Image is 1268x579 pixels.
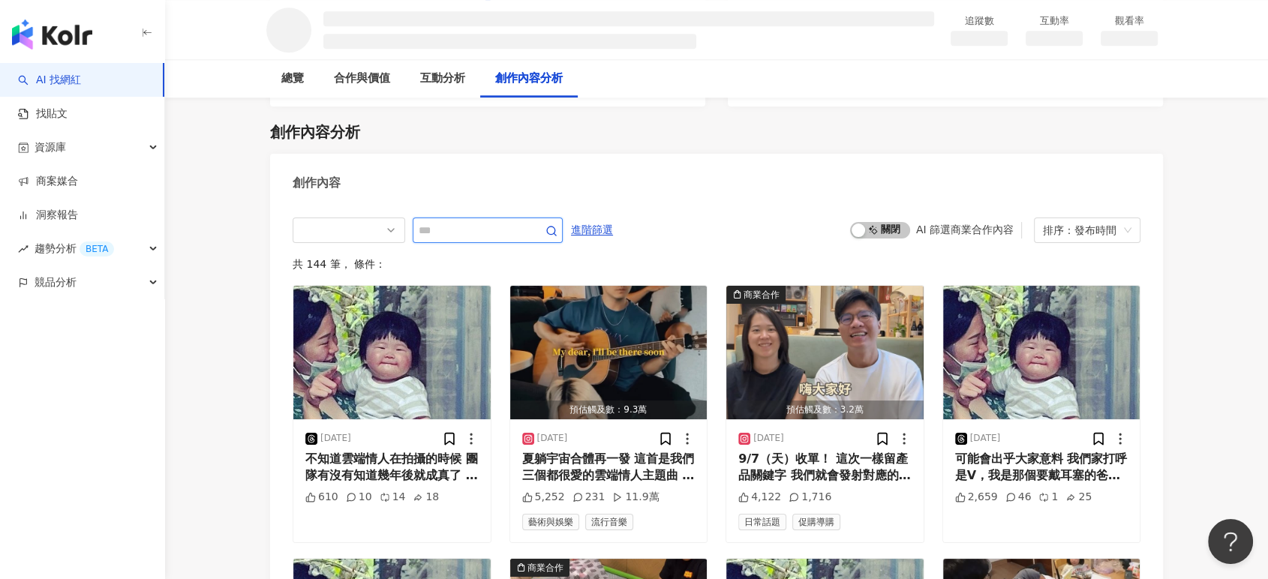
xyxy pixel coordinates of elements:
div: 創作內容 [293,175,341,191]
div: 可能會出乎大家意料 我們家打呼是V，我是那個要戴耳塞的爸爸 . 現在兩寶分房睡 打呼的也是我那兩歲的兒子，我還是一樣要戴耳塞 . 明明我應該才是那個打呼最大聲的人 被搶走人設我不甘心 [955,451,1128,484]
div: 互動率 [1026,13,1083,28]
div: 1 [1038,490,1058,505]
div: [DATE] [320,432,351,445]
div: 追蹤數 [951,13,1008,28]
div: 總覽 [281,70,304,88]
div: 創作內容分析 [270,121,360,142]
span: 資源庫 [35,130,66,164]
div: 觀看率 [1101,13,1158,28]
div: 18 [413,490,439,505]
button: 進階篩選 [570,217,614,241]
div: 610 [305,490,338,505]
div: [DATE] [537,432,568,445]
span: 藝術與娛樂 [522,514,579,530]
button: 預估觸及數：9.3萬 [510,286,708,419]
div: 14 [380,490,406,505]
span: 競品分析 [35,265,77,299]
div: 11.9萬 [612,490,659,505]
div: 5,252 [522,490,565,505]
img: logo [12,19,92,49]
div: 預估觸及數：3.2萬 [726,400,924,419]
div: 商業合作 [744,287,780,302]
div: 預估觸及數：9.3萬 [510,400,708,419]
div: [DATE] [970,432,1001,445]
span: 流行音樂 [585,514,633,530]
span: 進階篩選 [571,218,613,242]
div: 1,716 [789,490,831,505]
div: 4,122 [738,490,781,505]
img: post-image [510,286,708,419]
img: post-image [293,286,491,419]
div: 商業合作 [527,560,563,575]
div: 排序：發布時間 [1043,218,1118,242]
div: 9/7（天）收單！ 這次一樣留產品關鍵字 我們就會發射對應的連結給你 之前一堆人用很隱諱的關鍵字想要試出漏洞 我們這次有特別防守一下 / 然後如果大家有問題或想要固定跟我們團購的話 可以在留言處... [738,451,912,484]
div: 2,659 [955,490,998,505]
span: 促購導購 [792,514,840,530]
div: 合作與價值 [334,70,390,88]
div: 互動分析 [420,70,465,88]
div: 25 [1065,490,1092,505]
div: BETA [80,241,114,256]
img: post-image [726,286,924,419]
img: post-image [943,286,1140,419]
div: [DATE] [753,432,784,445]
div: 46 [1005,490,1032,505]
span: 趨勢分析 [35,232,114,265]
button: 商業合作預估觸及數：3.2萬 [726,286,924,419]
span: rise [18,244,29,254]
div: 不知道雲端情人在拍攝的時候 團隊有沒有知道幾年後就成真了 每次都會被這種節奏嚇到 我們都是不知不覺已經活在當時的不可能中了 / @darkpotato.podcast #週五不插電 [305,451,479,484]
div: 共 144 筆 ， 條件： [293,258,1140,270]
a: 找貼文 [18,106,68,121]
div: 10 [346,490,372,505]
a: 洞察報告 [18,208,78,223]
div: 231 [572,490,605,505]
a: 商案媒合 [18,174,78,189]
iframe: Help Scout Beacon - Open [1208,519,1253,564]
span: 日常話題 [738,514,786,530]
a: searchAI 找網紅 [18,73,81,88]
div: 創作內容分析 [495,70,563,88]
div: AI 篩選商業合作內容 [916,223,1014,235]
div: 夏躺宇宙合體再一發 這首是我們三個都很愛的雲端情人主題曲 也是有天錄完就直接來了 仔細看的話會發現我們一直都在瞄歌詞 不知道雲端情人在拍攝的時候 團隊有沒有知道幾年後就成真了 每次都會被這種節奏... [522,451,696,484]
